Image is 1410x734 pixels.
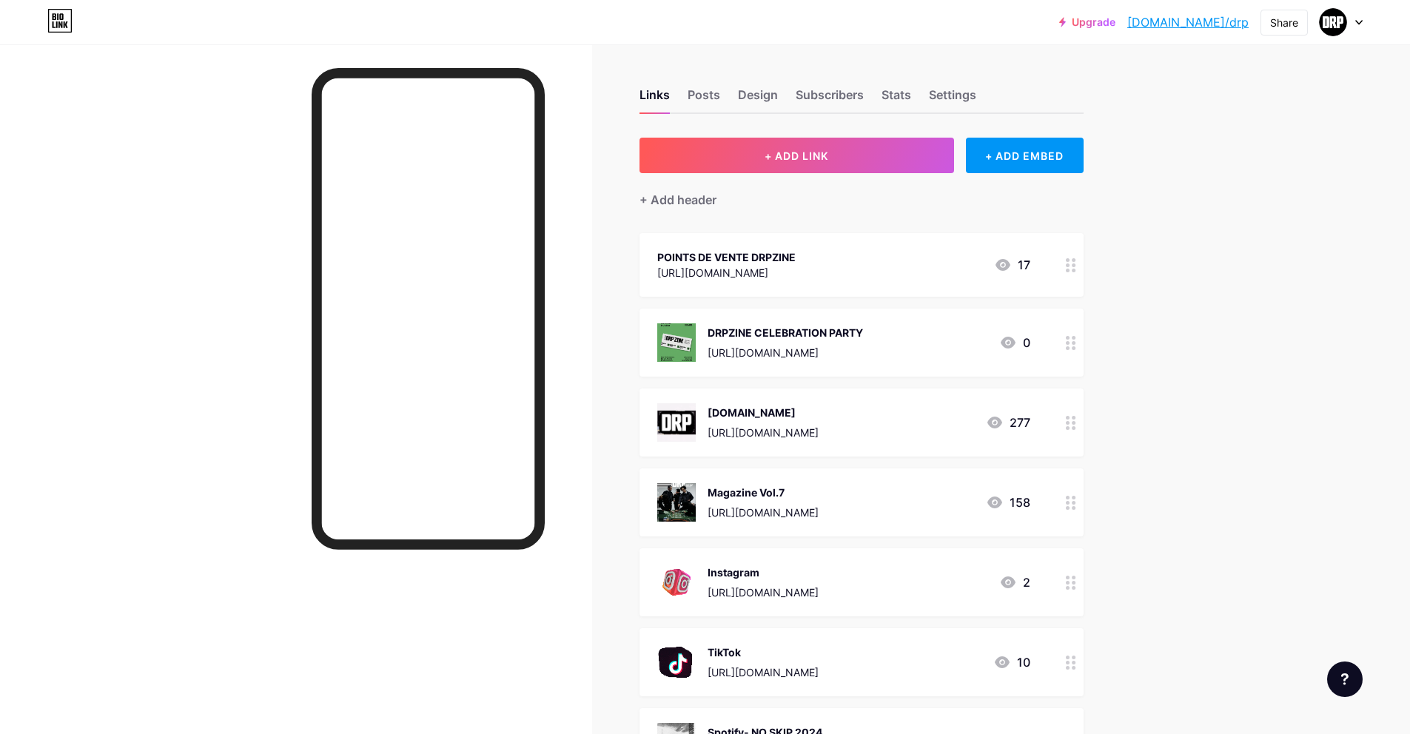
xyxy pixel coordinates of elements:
div: Stats [882,86,911,112]
div: 0 [999,334,1030,351]
div: DRPZINE CELEBRATION PARTY [708,325,863,340]
div: + ADD EMBED [966,138,1084,173]
div: Instagram [708,565,819,580]
div: [DOMAIN_NAME] [708,405,819,420]
div: [URL][DOMAIN_NAME] [657,265,796,280]
div: 17 [994,256,1030,274]
div: Magazine Vol.7 [708,485,819,500]
div: 158 [986,494,1030,511]
div: 277 [986,414,1030,431]
div: [URL][DOMAIN_NAME] [708,425,819,440]
div: Posts [688,86,720,112]
div: Settings [929,86,976,112]
img: Instagram [657,563,696,602]
div: TikTok [708,644,819,660]
div: 2 [999,573,1030,591]
div: Subscribers [796,86,864,112]
a: Upgrade [1059,16,1115,28]
div: [URL][DOMAIN_NAME] [708,585,819,600]
div: [URL][DOMAIN_NAME] [708,505,819,520]
div: [URL][DOMAIN_NAME] [708,664,819,680]
span: + ADD LINK [765,149,828,162]
div: 10 [993,653,1030,671]
div: Design [738,86,778,112]
div: [URL][DOMAIN_NAME] [708,345,863,360]
div: POINTS DE VENTE DRPZINE [657,249,796,265]
div: Links [639,86,670,112]
img: DRPZINE CELEBRATION PARTY [657,323,696,362]
div: + Add header [639,191,716,209]
img: DRP-PARIS.COM [657,403,696,442]
img: TikTok [657,643,696,681]
div: Share [1270,15,1298,30]
img: Magazine Vol.7 [657,483,696,522]
a: [DOMAIN_NAME]/drp [1127,13,1249,31]
button: + ADD LINK [639,138,954,173]
img: drp [1319,8,1347,36]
